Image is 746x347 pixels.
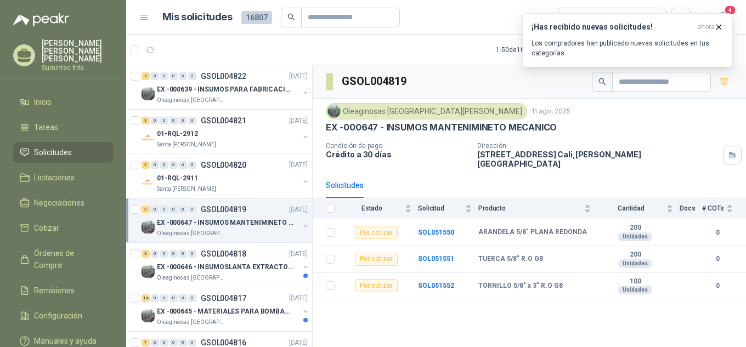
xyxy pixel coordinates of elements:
[179,250,187,258] div: 0
[42,65,113,71] p: Sumintec ltda
[169,250,178,258] div: 0
[597,224,673,232] b: 200
[34,197,84,209] span: Negociaciones
[477,142,719,150] p: Dirección
[532,38,724,58] p: Los compradores han publicado nuevas solicitudes en tus categorías.
[157,84,293,95] p: EX -000639 - INSUMOS PARA FABRICACION DE MALLA TAM
[142,220,155,234] img: Company Logo
[34,285,75,297] span: Remisiones
[157,140,216,149] p: Santa [PERSON_NAME]
[160,72,168,80] div: 0
[188,294,196,302] div: 0
[418,255,454,263] b: SOL051551
[179,117,187,124] div: 0
[341,198,418,219] th: Estado
[326,150,468,159] p: Crédito a 30 días
[160,117,168,124] div: 0
[241,11,272,24] span: 16807
[342,73,408,90] h3: GSOL004819
[142,72,150,80] div: 2
[478,198,597,219] th: Producto
[179,72,187,80] div: 0
[201,339,246,346] p: GSOL004816
[151,117,159,124] div: 0
[151,250,159,258] div: 0
[142,206,150,213] div: 3
[326,103,527,120] div: Oleaginosas [GEOGRAPHIC_DATA][PERSON_NAME]
[142,294,150,302] div: 14
[597,277,673,286] b: 100
[13,117,113,138] a: Tareas
[355,279,398,292] div: Por cotizar
[418,282,454,289] a: SOL051552
[598,78,606,86] span: search
[157,173,198,184] p: 01-RQL-2911
[34,247,103,271] span: Órdenes de Compra
[478,282,563,291] b: TORNILLO 5/8" x 3" R.O G8
[157,218,293,228] p: EX -000647 - INSUMOS MANTENIMINETO MECANICO
[157,306,293,317] p: EX -000645 - MATERIALES PARA BOMBAS STANDBY PLANTA
[618,259,652,268] div: Unidades
[151,294,159,302] div: 0
[142,117,150,124] div: 3
[13,218,113,238] a: Cotizar
[157,129,198,139] p: 01-RQL-2912
[201,250,246,258] p: GSOL004818
[201,117,246,124] p: GSOL004821
[160,250,168,258] div: 0
[157,96,226,105] p: Oleaginosas [GEOGRAPHIC_DATA][PERSON_NAME]
[618,232,652,241] div: Unidades
[151,206,159,213] div: 0
[142,203,310,238] a: 3 0 0 0 0 0 GSOL004819[DATE] Company LogoEX -000647 - INSUMOS MANTENIMINETO MECANICOOleaginosas [...
[160,161,168,169] div: 0
[157,262,293,272] p: EX -000646 - INSUMOSLANTA EXTRACTORA
[142,250,150,258] div: 3
[34,335,97,347] span: Manuales y ayuda
[34,146,72,158] span: Solicitudes
[326,179,364,191] div: Solicitudes
[713,8,733,27] button: 4
[477,150,719,168] p: [STREET_ADDRESS] Cali , [PERSON_NAME][GEOGRAPHIC_DATA]
[13,167,113,188] a: Licitaciones
[188,250,196,258] div: 0
[597,198,680,219] th: Cantidad
[13,280,113,301] a: Remisiones
[157,185,216,194] p: Santa [PERSON_NAME]
[142,161,150,169] div: 3
[160,339,168,346] div: 0
[532,22,693,32] h3: ¡Has recibido nuevas solicitudes!
[42,39,113,62] p: [PERSON_NAME] [PERSON_NAME] [PERSON_NAME]
[179,206,187,213] div: 0
[13,92,113,112] a: Inicio
[13,243,113,276] a: Órdenes de Compra
[564,12,587,24] div: Todas
[179,161,187,169] div: 0
[522,13,733,67] button: ¡Has recibido nuevas solicitudes!ahora Los compradores han publicado nuevas solicitudes en tus ca...
[142,114,310,149] a: 3 0 0 0 0 0 GSOL004821[DATE] Company Logo01-RQL-2912Santa [PERSON_NAME]
[34,121,58,133] span: Tareas
[179,294,187,302] div: 0
[289,116,308,126] p: [DATE]
[142,339,150,346] div: 7
[201,72,246,80] p: GSOL004822
[702,204,724,212] span: # COTs
[34,96,52,108] span: Inicio
[418,229,454,236] a: SOL051550
[597,251,673,259] b: 200
[188,72,196,80] div: 0
[680,198,702,219] th: Docs
[478,228,587,237] b: ARANDELA 5/8" PLANA REDONDA
[142,70,310,105] a: 2 0 0 0 0 0 GSOL004822[DATE] Company LogoEX -000639 - INSUMOS PARA FABRICACION DE MALLA TAMOleagi...
[289,249,308,259] p: [DATE]
[188,339,196,346] div: 0
[169,72,178,80] div: 0
[157,274,226,282] p: Oleaginosas [GEOGRAPHIC_DATA][PERSON_NAME]
[169,339,178,346] div: 0
[160,294,168,302] div: 0
[289,293,308,304] p: [DATE]
[169,294,178,302] div: 0
[142,292,310,327] a: 14 0 0 0 0 0 GSOL004817[DATE] Company LogoEX -000645 - MATERIALES PARA BOMBAS STANDBY PLANTAOleag...
[162,9,233,25] h1: Mis solicitudes
[702,227,733,238] b: 0
[142,176,155,189] img: Company Logo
